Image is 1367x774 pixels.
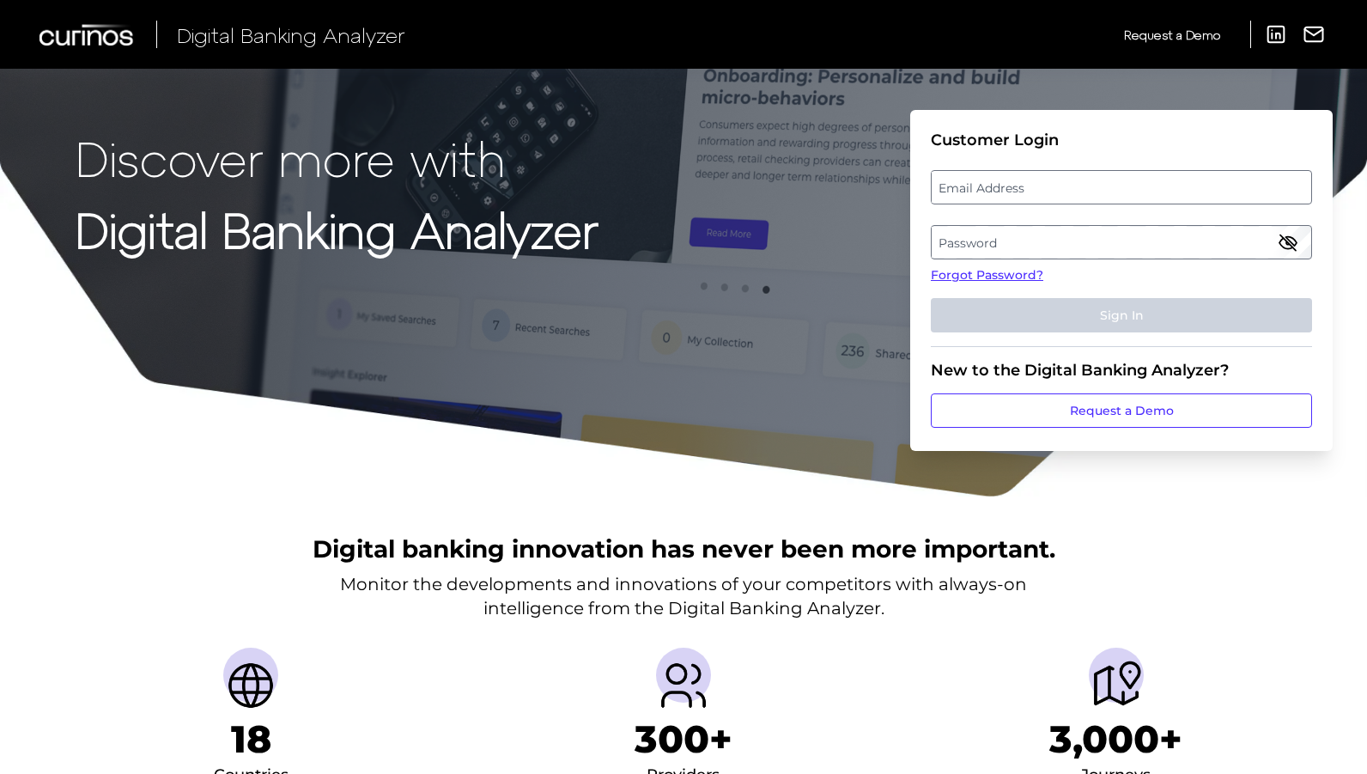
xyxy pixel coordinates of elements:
[931,266,1312,284] a: Forgot Password?
[231,716,271,762] h1: 18
[177,22,405,47] span: Digital Banking Analyzer
[313,533,1055,565] h2: Digital banking innovation has never been more important.
[931,131,1312,149] div: Customer Login
[39,24,136,46] img: Curinos
[223,658,278,713] img: Countries
[1124,21,1220,49] a: Request a Demo
[1089,658,1144,713] img: Journeys
[1124,27,1220,42] span: Request a Demo
[932,172,1310,203] label: Email Address
[656,658,711,713] img: Providers
[932,227,1310,258] label: Password
[76,131,598,185] p: Discover more with
[1049,716,1182,762] h1: 3,000+
[76,200,598,258] strong: Digital Banking Analyzer
[635,716,732,762] h1: 300+
[931,393,1312,428] a: Request a Demo
[340,572,1027,620] p: Monitor the developments and innovations of your competitors with always-on intelligence from the...
[931,298,1312,332] button: Sign In
[931,361,1312,380] div: New to the Digital Banking Analyzer?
